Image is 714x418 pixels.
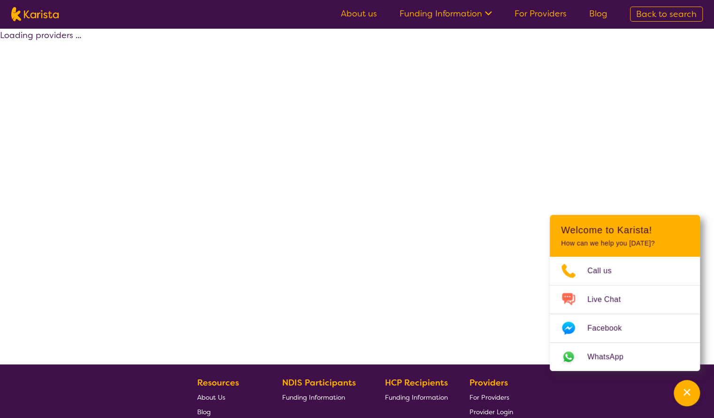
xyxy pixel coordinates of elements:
div: Channel Menu [550,215,700,371]
a: About Us [197,390,260,404]
a: About us [341,8,377,19]
span: WhatsApp [587,350,635,364]
a: Funding Information [384,390,447,404]
span: About Us [197,393,225,402]
button: Channel Menu [674,380,700,406]
span: Live Chat [587,292,632,307]
span: For Providers [469,393,509,402]
a: For Providers [514,8,567,19]
a: Web link opens in a new tab. [550,343,700,371]
span: Call us [587,264,623,278]
a: Blog [589,8,607,19]
span: Funding Information [282,393,345,402]
b: Providers [469,377,508,388]
span: Blog [197,408,211,416]
a: Back to search [630,7,703,22]
ul: Choose channel [550,257,700,371]
img: Karista logo [11,7,59,21]
p: How can we help you [DATE]? [561,239,689,247]
span: Funding Information [384,393,447,402]
a: For Providers [469,390,513,404]
b: HCP Recipients [384,377,447,388]
a: Funding Information [399,8,492,19]
b: Resources [197,377,239,388]
span: Facebook [587,321,633,335]
span: Provider Login [469,408,513,416]
h2: Welcome to Karista! [561,224,689,236]
b: NDIS Participants [282,377,356,388]
a: Funding Information [282,390,363,404]
span: Back to search [636,8,697,20]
